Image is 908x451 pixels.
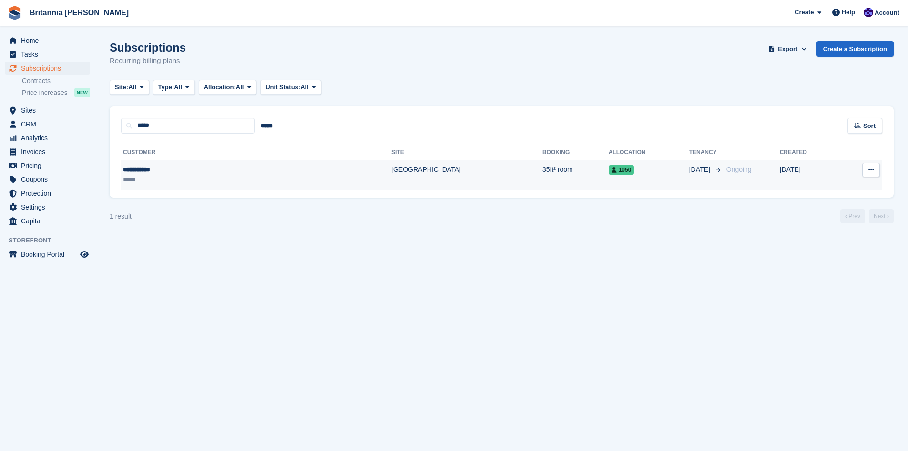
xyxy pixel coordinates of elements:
[21,159,78,172] span: Pricing
[5,131,90,145] a: menu
[21,34,78,47] span: Home
[22,87,90,98] a: Price increases NEW
[265,83,300,92] span: Unit Status:
[875,8,899,18] span: Account
[5,48,90,61] a: menu
[838,209,896,223] nav: Page
[110,80,149,95] button: Site: All
[609,165,634,175] span: 1050
[174,83,182,92] span: All
[5,34,90,47] a: menu
[5,145,90,158] a: menu
[128,83,136,92] span: All
[110,41,186,54] h1: Subscriptions
[21,145,78,158] span: Invoices
[869,209,894,223] a: Next
[260,80,321,95] button: Unit Status: All
[842,8,855,17] span: Help
[300,83,308,92] span: All
[22,76,90,85] a: Contracts
[5,117,90,131] a: menu
[5,187,90,200] a: menu
[840,209,865,223] a: Previous
[5,173,90,186] a: menu
[726,166,752,173] span: Ongoing
[199,80,257,95] button: Allocation: All
[8,6,22,20] img: stora-icon-8386f47178a22dfd0bd8f6a31ec36ba5ce8667c1dd55bd0f319d3a0aa187defe.svg
[5,104,90,117] a: menu
[153,80,195,95] button: Type: All
[26,5,133,21] a: Britannia [PERSON_NAME]
[74,88,90,97] div: NEW
[21,117,78,131] span: CRM
[79,249,90,260] a: Preview store
[110,55,186,66] p: Recurring billing plans
[391,145,542,160] th: Site
[780,145,839,160] th: Created
[236,83,244,92] span: All
[5,200,90,214] a: menu
[21,131,78,145] span: Analytics
[21,104,78,117] span: Sites
[110,211,132,221] div: 1 result
[689,165,712,175] span: [DATE]
[795,8,814,17] span: Create
[778,44,797,54] span: Export
[780,160,839,190] td: [DATE]
[21,200,78,214] span: Settings
[391,160,542,190] td: [GEOGRAPHIC_DATA]
[21,214,78,228] span: Capital
[5,248,90,261] a: menu
[21,173,78,186] span: Coupons
[863,121,876,131] span: Sort
[21,48,78,61] span: Tasks
[542,145,609,160] th: Booking
[22,88,68,97] span: Price increases
[21,187,78,200] span: Protection
[21,248,78,261] span: Booking Portal
[115,83,128,92] span: Site:
[767,41,809,57] button: Export
[5,214,90,228] a: menu
[204,83,236,92] span: Allocation:
[816,41,894,57] a: Create a Subscription
[689,145,723,160] th: Tenancy
[121,145,391,160] th: Customer
[609,145,689,160] th: Allocation
[158,83,174,92] span: Type:
[864,8,873,17] img: Tina Tyson
[542,160,609,190] td: 35ft² room
[21,62,78,75] span: Subscriptions
[9,236,95,245] span: Storefront
[5,159,90,172] a: menu
[5,62,90,75] a: menu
